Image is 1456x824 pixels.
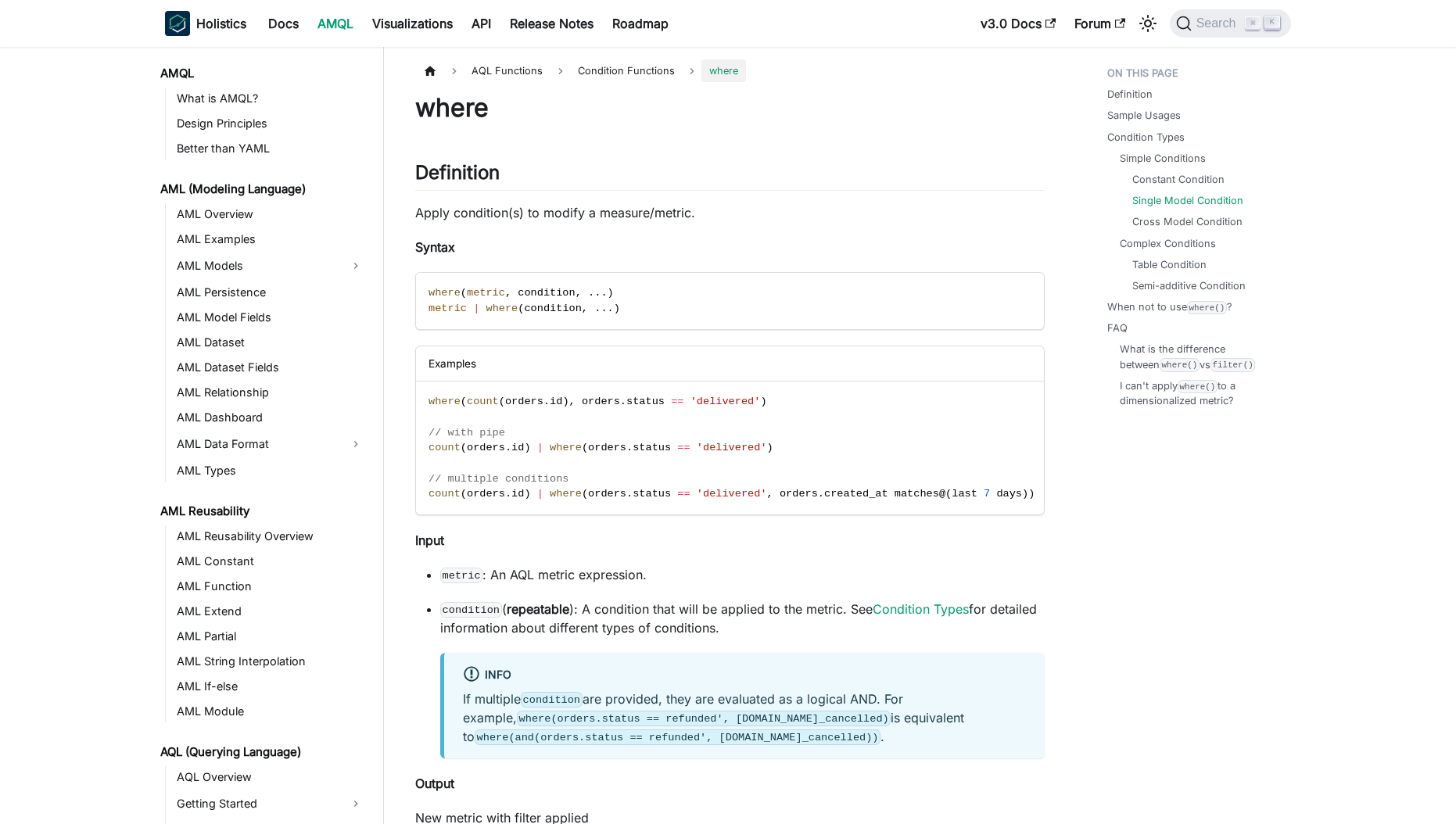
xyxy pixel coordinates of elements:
span: metric [467,287,505,299]
a: HolisticsHolistics [165,11,246,36]
a: AML Persistence [172,281,370,303]
code: where() [1178,380,1218,393]
a: AML Extend [172,600,370,622]
strong: Output [415,776,454,791]
a: What is AMQL? [172,88,370,109]
a: Condition Types [1107,130,1185,145]
span: , [767,488,773,500]
span: 'delivered' [697,442,767,453]
span: AQL Functions [464,59,550,82]
a: Getting Started [172,791,342,816]
a: Complex Conditions [1120,236,1216,251]
button: Expand sidebar category 'AML Models' [342,253,370,278]
span: Condition Functions [570,59,683,82]
span: Search [1192,16,1246,30]
div: Examples [416,346,1044,382]
a: Visualizations [363,11,462,36]
code: metric [440,568,482,583]
span: where [701,59,746,82]
img: Holistics [165,11,190,36]
button: Expand sidebar category 'AML Data Format' [342,432,370,457]
span: id [550,396,562,407]
span: ( [461,396,467,407]
a: v3.0 Docs [971,11,1065,36]
a: AML Dataset Fields [172,356,370,378]
p: : An AQL metric expression. [440,565,1045,584]
a: Release Notes [500,11,603,36]
a: API [462,11,500,36]
a: Home page [415,59,445,82]
a: Cross Model Condition [1132,214,1243,229]
span: status [626,396,665,407]
span: ) [524,488,530,500]
span: days [996,488,1022,500]
span: ( [461,287,467,299]
span: 'delivered' [697,488,767,500]
span: == [677,442,690,453]
span: ) [524,442,530,453]
span: // multiple conditions [429,473,568,485]
a: AML Models [172,253,342,278]
a: AML Relationship [172,382,370,403]
span: 'delivered' [690,396,761,407]
span: . [505,488,511,500]
button: Search (Command+K) [1170,9,1291,38]
span: == [671,396,683,407]
code: where() [1187,301,1227,314]
a: FAQ [1107,321,1128,335]
span: id [511,488,524,500]
span: | [537,442,543,453]
span: condition [518,287,575,299]
code: filter() [1210,358,1255,371]
span: created_at [824,488,888,500]
div: info [463,665,1026,686]
a: AML Module [172,700,370,722]
span: , [576,287,582,299]
span: id [511,442,524,453]
span: status [633,442,671,453]
span: ( [582,442,588,453]
a: Design Principles [172,113,370,134]
code: where(and(orders.status == refunded', [DOMAIN_NAME]_cancelled)) [475,729,880,745]
kbd: K [1264,16,1280,30]
span: . [505,442,511,453]
strong: Input [415,532,444,548]
span: count [467,396,499,407]
a: AML Data Format [172,432,342,457]
span: . [818,488,824,500]
span: last [952,488,977,500]
span: count [429,488,461,500]
span: ) [614,303,620,314]
span: . [601,303,607,314]
a: AML Model Fields [172,306,370,328]
code: condition [521,692,583,708]
button: Expand sidebar category 'Getting Started' [342,791,370,816]
a: AML Types [172,460,370,482]
nav: Breadcrumbs [415,59,1045,82]
span: ( [518,303,524,314]
span: status [633,488,671,500]
a: AMQL [308,11,363,36]
span: ( [945,488,952,500]
code: condition [440,602,502,618]
span: where [429,396,461,407]
a: AML Examples [172,228,370,250]
span: ) [1022,488,1028,500]
p: Apply condition(s) to modify a measure/metric. [415,203,1045,222]
code: where() [1160,358,1200,371]
code: where(orders.status == refunded', [DOMAIN_NAME]_cancelled) [517,711,891,726]
a: AML If-else [172,675,370,697]
a: AML Function [172,575,370,597]
a: Sample Usages [1107,108,1181,123]
a: AML Reusability [156,500,370,522]
a: Simple Conditions [1120,151,1206,166]
strong: Syntax [415,239,455,255]
span: . [588,287,594,299]
a: AML Constant [172,550,370,572]
a: Constant Condition [1132,172,1225,187]
span: , [582,303,588,314]
nav: Docs sidebar [149,47,384,824]
a: Definition [1107,87,1153,102]
span: . [626,488,633,500]
a: AML String Interpolation [172,650,370,672]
